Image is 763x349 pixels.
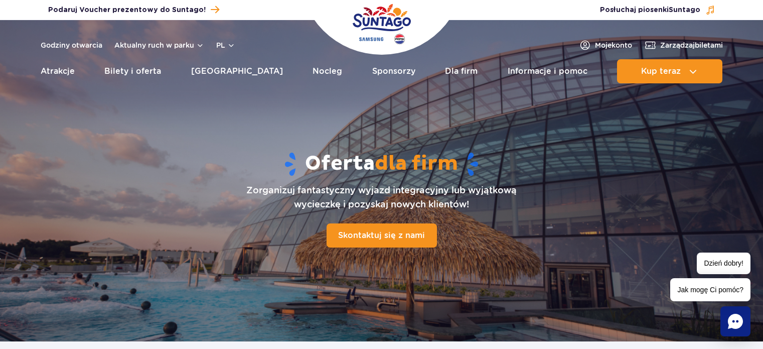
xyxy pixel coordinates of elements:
[191,59,283,83] a: [GEOGRAPHIC_DATA]
[508,59,587,83] a: Informacje i pomoc
[720,306,750,336] div: Chat
[48,5,206,15] span: Podaruj Voucher prezentowy do Suntago!
[595,40,632,50] span: Moje konto
[660,40,723,50] span: Zarządzaj biletami
[48,3,219,17] a: Podaruj Voucher prezentowy do Suntago!
[216,40,235,50] button: pl
[104,59,161,83] a: Bilety i oferta
[375,151,458,176] span: dla firm
[41,40,102,50] a: Godziny otwarcia
[114,41,204,49] button: Aktualny ruch w parku
[579,39,632,51] a: Mojekonto
[41,59,75,83] a: Atrakcje
[372,59,415,83] a: Sponsorzy
[669,7,700,14] span: Suntago
[313,59,342,83] a: Nocleg
[59,151,704,177] h1: Oferta
[617,59,722,83] button: Kup teraz
[338,230,425,240] span: Skontaktuj się z nami
[600,5,715,15] button: Posłuchaj piosenkiSuntago
[445,59,478,83] a: Dla firm
[327,223,437,248] a: Skontaktuj się z nami
[670,278,750,301] span: Jak mogę Ci pomóc?
[641,67,681,76] span: Kup teraz
[246,183,517,211] p: Zorganizuj fantastyczny wyjazd integracyjny lub wyjątkową wycieczkę i pozyskaj nowych klientów!
[644,39,723,51] a: Zarządzajbiletami
[600,5,700,15] span: Posłuchaj piosenki
[697,253,750,274] span: Dzień dobry!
